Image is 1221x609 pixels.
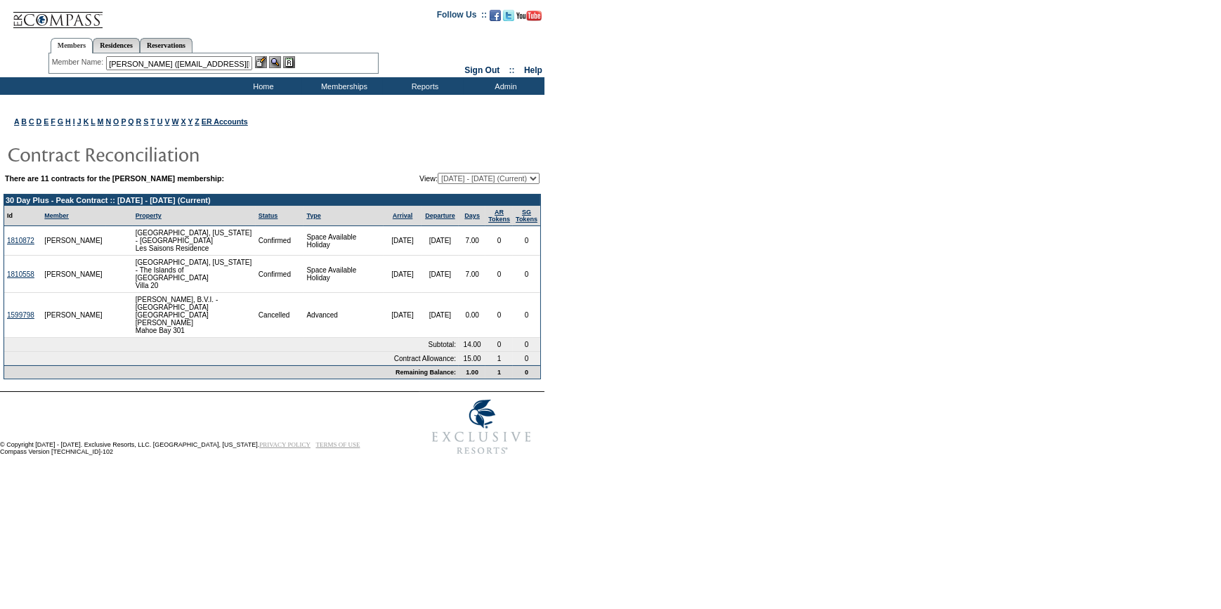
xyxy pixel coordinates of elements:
td: 0 [485,256,513,293]
b: There are 11 contracts for the [PERSON_NAME] membership: [5,174,224,183]
td: [DATE] [422,293,459,338]
td: 14.00 [459,338,485,352]
a: C [29,117,34,126]
a: Become our fan on Facebook [490,14,501,22]
td: Memberships [302,77,383,95]
td: 0 [485,293,513,338]
a: Days [464,212,480,219]
a: S [143,117,148,126]
td: [GEOGRAPHIC_DATA], [US_STATE] - The Islands of [GEOGRAPHIC_DATA] Villa 20 [133,256,256,293]
a: V [164,117,169,126]
td: [PERSON_NAME] [41,256,106,293]
a: K [84,117,89,126]
a: B [21,117,27,126]
a: X [181,117,186,126]
td: [PERSON_NAME] [41,293,106,338]
td: [DATE] [384,293,421,338]
a: TERMS OF USE [316,441,360,448]
div: Member Name: [52,56,106,68]
td: [DATE] [384,226,421,256]
a: M [98,117,104,126]
img: View [269,56,281,68]
a: 1810872 [7,237,34,244]
a: Type [306,212,320,219]
td: [PERSON_NAME] [41,226,106,256]
a: D [37,117,42,126]
a: Z [195,117,200,126]
a: Departure [425,212,455,219]
img: Subscribe to our YouTube Channel [516,11,542,21]
a: L [91,117,95,126]
td: 0 [513,352,540,365]
img: Become our fan on Facebook [490,10,501,21]
td: Confirmed [256,226,304,256]
td: Subtotal: [4,338,459,352]
td: Cancelled [256,293,304,338]
a: Reservations [140,38,192,53]
a: Help [524,65,542,75]
a: R [136,117,142,126]
td: Confirmed [256,256,304,293]
td: Admin [464,77,544,95]
a: Follow us on Twitter [503,14,514,22]
td: Remaining Balance: [4,365,459,379]
td: Reports [383,77,464,95]
td: 1 [485,365,513,379]
a: H [65,117,71,126]
td: [GEOGRAPHIC_DATA], [US_STATE] - [GEOGRAPHIC_DATA] Les Saisons Residence [133,226,256,256]
td: Advanced [303,293,384,338]
td: 30 Day Plus - Peak Contract :: [DATE] - [DATE] (Current) [4,195,540,206]
a: Property [136,212,162,219]
td: Contract Allowance: [4,352,459,365]
td: Home [221,77,302,95]
td: 0 [513,256,540,293]
a: 1599798 [7,311,34,319]
td: Id [4,206,41,226]
img: pgTtlContractReconciliation.gif [7,140,288,168]
td: [DATE] [422,226,459,256]
a: T [150,117,155,126]
a: J [77,117,81,126]
a: Y [188,117,192,126]
a: Status [259,212,278,219]
td: [DATE] [422,256,459,293]
td: [PERSON_NAME], B.V.I. - [GEOGRAPHIC_DATA] [GEOGRAPHIC_DATA][PERSON_NAME] Mahoe Bay 301 [133,293,256,338]
img: Reservations [283,56,295,68]
a: SGTokens [516,209,537,223]
a: Subscribe to our YouTube Channel [516,14,542,22]
td: 7.00 [459,226,485,256]
td: 0 [485,338,513,352]
td: 1.00 [459,365,485,379]
a: ARTokens [488,209,510,223]
td: 0 [513,293,540,338]
a: Sign Out [464,65,499,75]
a: W [172,117,179,126]
td: 1 [485,352,513,365]
td: 0 [513,226,540,256]
td: 0 [513,338,540,352]
a: 1810558 [7,270,34,278]
a: Member [44,212,69,219]
a: N [105,117,111,126]
td: 7.00 [459,256,485,293]
a: G [58,117,63,126]
td: Space Available Holiday [303,226,384,256]
img: Exclusive Resorts [419,392,544,462]
span: :: [509,65,515,75]
a: O [113,117,119,126]
a: P [121,117,126,126]
td: Space Available Holiday [303,256,384,293]
img: b_edit.gif [255,56,267,68]
a: F [51,117,55,126]
a: U [157,117,163,126]
a: Residences [93,38,140,53]
td: 15.00 [459,352,485,365]
a: Q [128,117,133,126]
a: A [14,117,19,126]
a: I [73,117,75,126]
td: View: [351,173,540,184]
td: 0 [513,365,540,379]
td: 0 [485,226,513,256]
img: Follow us on Twitter [503,10,514,21]
td: [DATE] [384,256,421,293]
